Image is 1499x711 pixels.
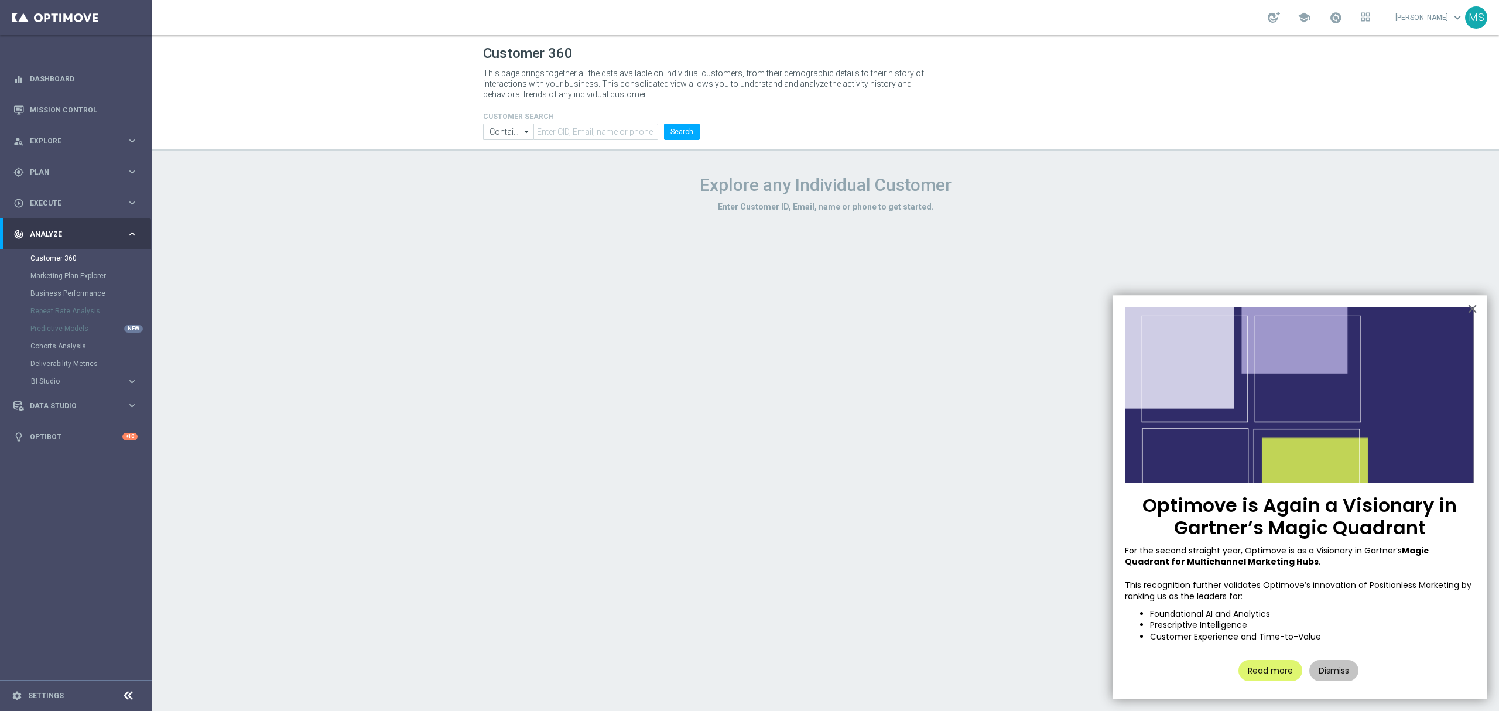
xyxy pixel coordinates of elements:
[13,167,126,177] div: Plan
[13,136,126,146] div: Explore
[1150,609,1474,620] li: Foundational AI and Analytics
[1394,9,1465,26] a: [PERSON_NAME]
[30,355,151,372] div: Deliverability Metrics
[13,74,24,84] i: equalizer
[13,198,126,208] div: Execute
[521,124,533,139] i: arrow_drop_down
[30,289,122,298] a: Business Performance
[13,198,24,208] i: play_circle_outline
[1298,11,1310,24] span: school
[126,166,138,177] i: keyboard_arrow_right
[13,229,126,240] div: Analyze
[483,201,1168,212] h3: Enter Customer ID, Email, name or phone to get started.
[1125,545,1402,556] span: For the second straight year, Optimove is as a Visionary in Gartner’s
[12,691,22,701] i: settings
[122,433,138,440] div: +10
[30,267,151,285] div: Marketing Plan Explorer
[124,325,143,333] div: NEW
[30,372,151,390] div: BI Studio
[1451,11,1464,24] span: keyboard_arrow_down
[533,124,658,140] input: Enter CID, Email, name or phone
[664,124,700,140] button: Search
[13,432,24,442] i: lightbulb
[1125,545,1430,568] strong: Magic Quadrant for Multichannel Marketing Hubs
[13,421,138,452] div: Optibot
[1467,299,1478,318] button: Close
[1238,660,1302,681] button: Read more
[1125,580,1474,603] p: This recognition further validates Optimove’s innovation of Positionless Marketing by ranking us ...
[30,271,122,281] a: Marketing Plan Explorer
[30,254,122,263] a: Customer 360
[30,249,151,267] div: Customer 360
[483,112,700,121] h4: CUSTOMER SEARCH
[30,421,122,452] a: Optibot
[13,94,138,125] div: Mission Control
[1150,631,1474,643] li: Customer Experience and Time-to-Value
[30,63,138,94] a: Dashboard
[30,231,126,238] span: Analyze
[126,135,138,146] i: keyboard_arrow_right
[30,169,126,176] span: Plan
[126,376,138,387] i: keyboard_arrow_right
[30,402,126,409] span: Data Studio
[30,200,126,207] span: Execute
[483,175,1168,196] h1: Explore any Individual Customer
[31,378,115,385] span: BI Studio
[13,136,24,146] i: person_search
[30,320,151,337] div: Predictive Models
[30,285,151,302] div: Business Performance
[28,692,64,699] a: Settings
[126,197,138,208] i: keyboard_arrow_right
[1319,556,1320,568] span: .
[483,124,533,140] input: Contains
[30,94,138,125] a: Mission Control
[126,228,138,240] i: keyboard_arrow_right
[30,359,122,368] a: Deliverability Metrics
[13,63,138,94] div: Dashboard
[13,229,24,240] i: track_changes
[31,378,126,385] div: BI Studio
[483,68,934,100] p: This page brings together all the data available on individual customers, from their demographic ...
[126,400,138,411] i: keyboard_arrow_right
[30,138,126,145] span: Explore
[13,167,24,177] i: gps_fixed
[1309,660,1358,681] button: Dismiss
[1465,6,1487,29] div: MS
[1125,494,1474,539] p: Optimove is Again a Visionary in Gartner’s Magic Quadrant
[483,45,1168,62] h1: Customer 360
[30,341,122,351] a: Cohorts Analysis
[1150,620,1474,631] li: Prescriptive Intelligence
[30,302,151,320] div: Repeat Rate Analysis
[30,337,151,355] div: Cohorts Analysis
[13,401,126,411] div: Data Studio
